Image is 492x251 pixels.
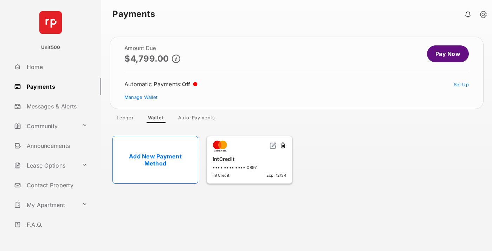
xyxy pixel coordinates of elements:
strong: Payments [112,10,155,18]
a: Manage Wallet [124,94,157,100]
a: Add New Payment Method [112,136,198,184]
a: Announcements [11,137,101,154]
p: Unit500 [41,44,60,51]
img: svg+xml;base64,PHN2ZyB4bWxucz0iaHR0cDovL3d3dy53My5vcmcvMjAwMC9zdmciIHdpZHRoPSI2NCIgaGVpZ2h0PSI2NC... [39,11,62,34]
a: Wallet [142,115,170,123]
a: Lease Options [11,157,79,174]
span: Off [182,81,190,88]
a: Contact Property [11,177,101,194]
a: Ledger [111,115,140,123]
a: Auto-Payments [173,115,221,123]
a: Messages & Alerts [11,98,101,115]
img: svg+xml;base64,PHN2ZyB2aWV3Qm94PSIwIDAgMjQgMjQiIHdpZHRoPSIxNiIgaGVpZ2h0PSIxNiIgZmlsbD0ibm9uZSIgeG... [270,142,277,149]
p: $4,799.00 [124,54,169,63]
div: Automatic Payments : [124,81,198,88]
span: Exp: 12/34 [266,173,286,178]
div: •••• •••• •••• 0897 [213,165,286,170]
div: intCredit [213,153,286,165]
a: Community [11,118,79,134]
a: Set Up [454,82,469,87]
a: My Apartment [11,196,79,213]
a: Payments [11,78,101,95]
span: intCredit [213,173,229,178]
a: F.A.Q. [11,216,101,233]
h2: Amount Due [124,45,180,51]
a: Home [11,58,101,75]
